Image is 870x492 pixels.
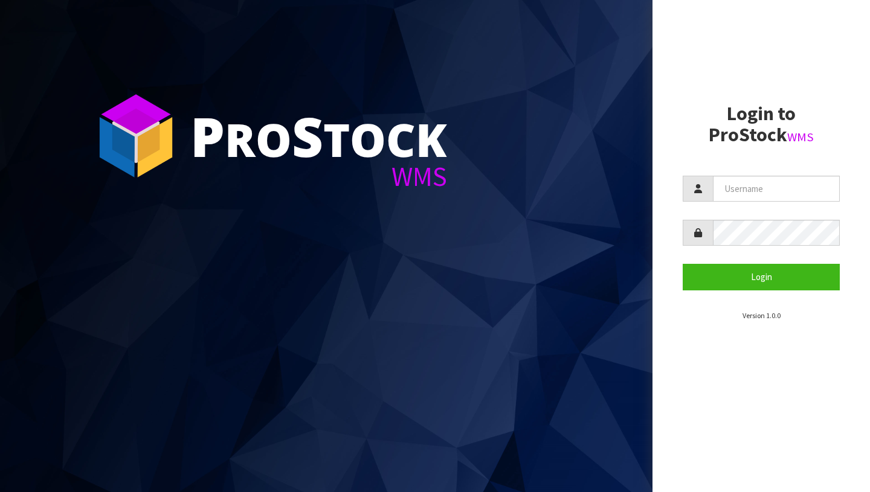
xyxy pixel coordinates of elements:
[787,129,814,145] small: WMS
[683,103,840,145] h2: Login to ProStock
[743,311,781,320] small: Version 1.0.0
[292,99,323,173] span: S
[190,99,225,173] span: P
[91,91,181,181] img: ProStock Cube
[713,176,840,202] input: Username
[190,163,447,190] div: WMS
[683,264,840,290] button: Login
[190,109,447,163] div: ro tock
